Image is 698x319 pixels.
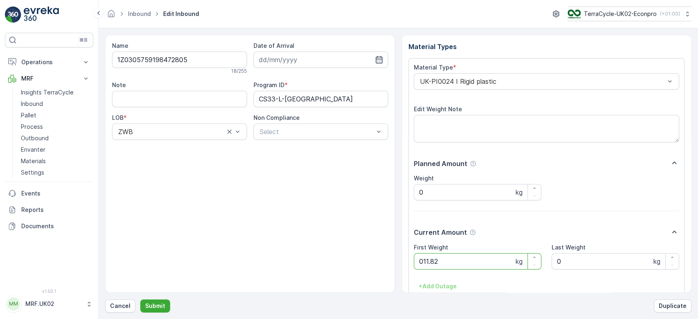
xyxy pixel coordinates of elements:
span: 30 [48,148,55,155]
p: Cancel [110,302,130,310]
span: Material : [7,202,35,209]
a: Insights TerraCycle [18,87,93,98]
p: Current Amount [414,227,467,237]
button: Operations [5,54,93,70]
p: MRF [21,74,77,83]
div: Help Tooltip Icon [469,229,476,236]
p: Parcel_UK02 #1613 [317,7,379,17]
a: Inbound [18,98,93,110]
span: Parcel_UK02 #1613 [27,134,79,141]
img: logo_light-DOdMpM7g.png [24,7,59,23]
p: ( +01:00 ) [660,11,680,17]
p: 18 / 255 [231,68,247,74]
p: MRF.UK02 [25,300,82,308]
p: kg [516,187,523,197]
span: - [43,161,46,168]
span: Name : [7,134,27,141]
span: Pallet [43,188,60,195]
span: Net Weight : [7,161,43,168]
label: Program ID [254,81,285,88]
label: First Weight [414,244,448,251]
p: Insights TerraCycle [21,88,74,97]
input: dd/mm/yyyy [254,52,388,68]
p: Documents [21,222,90,230]
p: Pallet [21,111,36,119]
p: kg [516,256,523,266]
p: Material Types [408,42,685,52]
a: Outbound [18,133,93,144]
p: Select [260,127,374,137]
p: kg [653,256,660,266]
span: UK-PI0300 I PS Rigid Plastic [35,202,114,209]
span: Tare Weight : [7,175,46,182]
div: MM [7,297,20,310]
p: Process [21,123,43,131]
p: Operations [21,58,77,66]
label: Note [112,81,126,88]
p: Planned Amount [414,159,467,168]
label: Material Type [414,64,453,71]
p: + Add Outage [419,282,457,290]
a: Process [18,121,93,133]
span: Asset Type : [7,188,43,195]
label: Name [112,42,128,49]
button: MMMRF.UK02 [5,295,93,312]
p: Materials [21,157,46,165]
label: Edit Weight Note [414,106,462,112]
span: v 1.50.1 [5,289,93,294]
a: Materials [18,155,93,167]
label: Last Weight [552,244,586,251]
p: Envanter [21,146,45,154]
a: Homepage [107,12,116,19]
a: Pallet [18,110,93,121]
p: Duplicate [659,302,687,310]
p: Settings [21,168,44,177]
p: Inbound [21,100,43,108]
label: LOB [112,114,123,121]
span: Edit Inbound [162,10,201,18]
div: Help Tooltip Icon [470,160,476,167]
button: MRF [5,70,93,87]
p: Reports [21,206,90,214]
span: 30 [46,175,53,182]
p: TerraCycle-UK02-Econpro [584,10,657,18]
p: ⌘B [79,37,88,43]
a: Inbound [128,10,151,17]
p: Events [21,189,90,198]
button: Duplicate [654,299,691,312]
button: Submit [140,299,170,312]
label: Weight [414,175,434,182]
label: Date of Arrival [254,42,294,49]
a: Reports [5,202,93,218]
a: Settings [18,167,93,178]
p: Submit [145,302,165,310]
a: Documents [5,218,93,234]
button: +Add Outage [414,280,462,293]
button: TerraCycle-UK02-Econpro(+01:00) [568,7,691,21]
label: Non Compliance [254,114,300,121]
img: logo [5,7,21,23]
p: Outbound [21,134,49,142]
button: Cancel [105,299,135,312]
a: Envanter [18,144,93,155]
img: terracycle_logo_wKaHoWT.png [568,9,581,18]
span: Total Weight : [7,148,48,155]
a: Events [5,185,93,202]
